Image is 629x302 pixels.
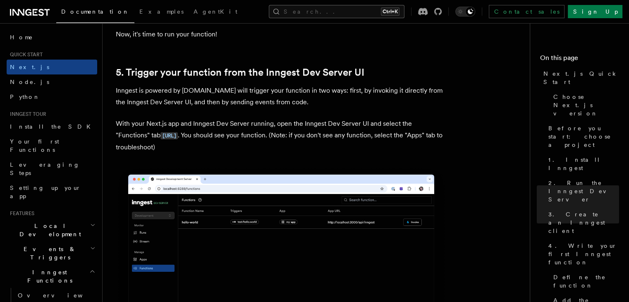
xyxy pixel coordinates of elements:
span: Documentation [61,8,129,15]
span: Local Development [7,222,90,238]
kbd: Ctrl+K [381,7,399,16]
span: Home [10,33,33,41]
span: AgentKit [194,8,237,15]
a: Node.js [7,74,97,89]
button: Events & Triggers [7,242,97,265]
span: 3. Create an Inngest client [548,210,619,235]
span: Python [10,93,40,100]
a: 2. Run the Inngest Dev Server [545,175,619,207]
span: Next.js [10,64,49,70]
span: Examples [139,8,184,15]
button: Local Development [7,218,97,242]
span: Before you start: choose a project [548,124,619,149]
p: Now, it's time to run your function! [116,29,447,40]
span: Choose Next.js version [553,93,619,117]
a: Home [7,30,97,45]
a: Python [7,89,97,104]
span: Inngest Functions [7,268,89,285]
span: Your first Functions [10,138,59,153]
a: 5. Trigger your function from the Inngest Dev Server UI [116,67,364,78]
span: Overview [18,292,103,299]
span: Inngest tour [7,111,46,117]
span: 2. Run the Inngest Dev Server [548,179,619,204]
span: Events & Triggers [7,245,90,261]
a: Leveraging Steps [7,157,97,180]
a: [URL] [160,131,178,139]
a: Documentation [56,2,134,23]
a: Examples [134,2,189,22]
code: [URL] [160,132,178,139]
a: Your first Functions [7,134,97,157]
a: AgentKit [189,2,242,22]
a: Before you start: choose a project [545,121,619,152]
a: Next.js Quick Start [540,66,619,89]
button: Search...Ctrl+K [269,5,404,18]
a: Setting up your app [7,180,97,204]
button: Inngest Functions [7,265,97,288]
span: Leveraging Steps [10,161,80,176]
a: Choose Next.js version [550,89,619,121]
span: 4. Write your first Inngest function [548,242,619,266]
span: Install the SDK [10,123,96,130]
a: Next.js [7,60,97,74]
a: Install the SDK [7,119,97,134]
span: Quick start [7,51,43,58]
a: Sign Up [568,5,622,18]
h4: On this page [540,53,619,66]
p: With your Next.js app and Inngest Dev Server running, open the Inngest Dev Server UI and select t... [116,118,447,153]
a: 1. Install Inngest [545,152,619,175]
a: 4. Write your first Inngest function [545,238,619,270]
a: Contact sales [489,5,564,18]
span: Features [7,210,34,217]
a: 3. Create an Inngest client [545,207,619,238]
span: Node.js [10,79,49,85]
a: Define the function [550,270,619,293]
button: Toggle dark mode [455,7,475,17]
span: Next.js Quick Start [543,70,619,86]
span: 1. Install Inngest [548,156,619,172]
span: Define the function [553,273,619,290]
p: Inngest is powered by [DOMAIN_NAME] will trigger your function in two ways: first, by invoking it... [116,85,447,108]
span: Setting up your app [10,185,81,199]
